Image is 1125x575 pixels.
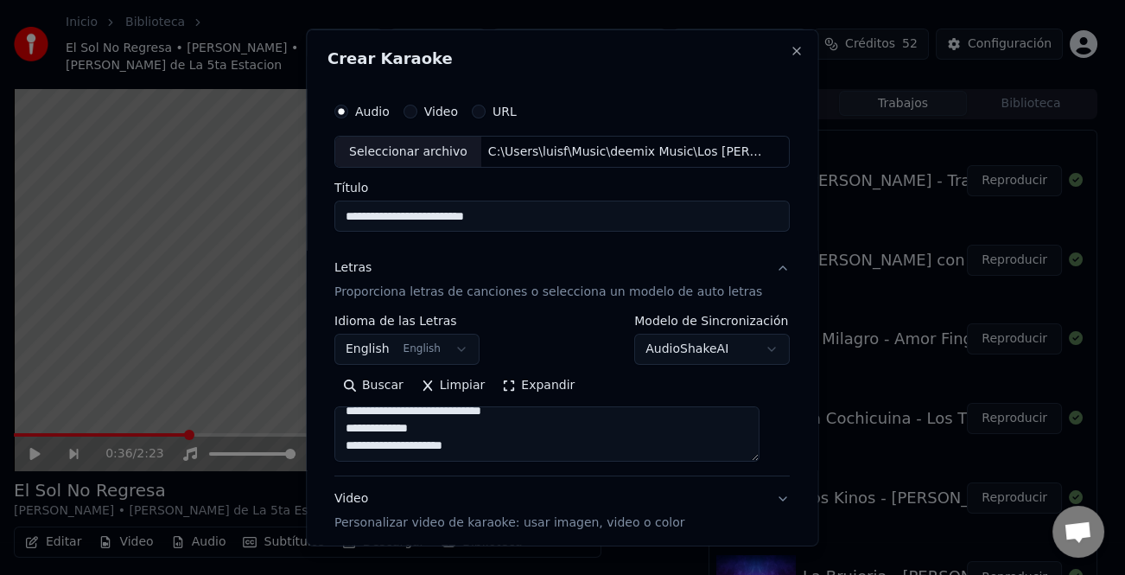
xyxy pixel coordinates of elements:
p: Personalizar video de karaoke: usar imagen, video o color [334,514,684,532]
button: Buscar [334,372,412,399]
label: Título [334,182,790,194]
button: LetrasProporciona letras de canciones o selecciona un modelo de auto letras [334,246,790,315]
button: Limpiar [412,372,493,399]
div: Video [334,490,684,532]
label: Video [424,105,458,117]
label: Idioma de las Letras [334,315,480,327]
button: VideoPersonalizar video de karaoke: usar imagen, video o color [334,476,790,546]
div: C:\Users\luisf\Music\deemix Music\Los [PERSON_NAME] Locos - El Azadón.mp3 [481,143,775,160]
div: Letras [334,259,372,277]
label: URL [493,105,517,117]
div: Seleccionar archivo [335,136,481,167]
p: Proporciona letras de canciones o selecciona un modelo de auto letras [334,284,762,301]
label: Audio [355,105,390,117]
h2: Crear Karaoke [327,50,797,66]
label: Modelo de Sincronización [635,315,791,327]
div: LetrasProporciona letras de canciones o selecciona un modelo de auto letras [334,315,790,476]
button: Expandir [494,372,584,399]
